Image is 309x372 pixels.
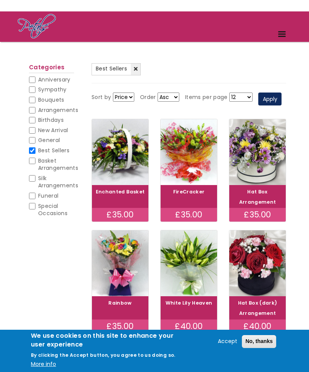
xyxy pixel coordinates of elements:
a: White Lily Heaven [166,300,212,306]
span: Special Occasions [38,202,68,217]
h2: We use cookies on this site to enhance your user experience [31,332,179,349]
div: £35.00 [92,208,148,222]
span: Bouquets [38,96,64,104]
span: Funeral [38,192,58,200]
a: Rainbow [108,300,132,306]
span: Anniversary [38,76,71,83]
img: FireCracker [161,119,217,185]
span: Sympathy [38,86,67,93]
img: Hat Box Arrangement [229,119,286,185]
div: £40.00 [229,319,286,333]
span: Basket Arrangements [38,157,78,172]
span: New Arrival [38,126,68,134]
div: £35.00 [229,208,286,222]
button: No, thanks [242,335,276,348]
a: Hat Box Arrangement [239,188,276,205]
button: Accept [215,337,240,346]
div: £35.00 [92,319,148,333]
label: Order [140,93,156,102]
span: Best Sellers [38,147,69,154]
span: Silk Arrangements [38,174,78,190]
span: Birthdays [38,116,64,124]
p: By clicking the Accept button, you agree to us doing so. [31,352,175,358]
img: Hat Box (dark) Arrangement [229,230,286,296]
label: Items per page [185,93,228,102]
h2: Categories [29,64,74,73]
a: FireCracker [173,188,205,195]
img: Rainbow bouquet [92,230,148,296]
div: £35.00 [161,208,217,222]
img: Enchanted Basket [92,119,148,185]
button: Apply [258,93,282,105]
span: General [38,136,60,144]
span: Best Sellers [96,65,127,72]
a: Best Sellers [92,63,141,75]
img: White Lily Heaven [161,230,217,296]
a: Hat Box (dark) Arrangement [238,300,277,316]
span: Arrangements [38,106,78,114]
div: £40.00 [161,319,217,333]
a: Enchanted Basket [96,188,145,195]
button: More info [31,360,56,369]
label: Sort by [92,93,111,102]
img: Home [17,13,56,40]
